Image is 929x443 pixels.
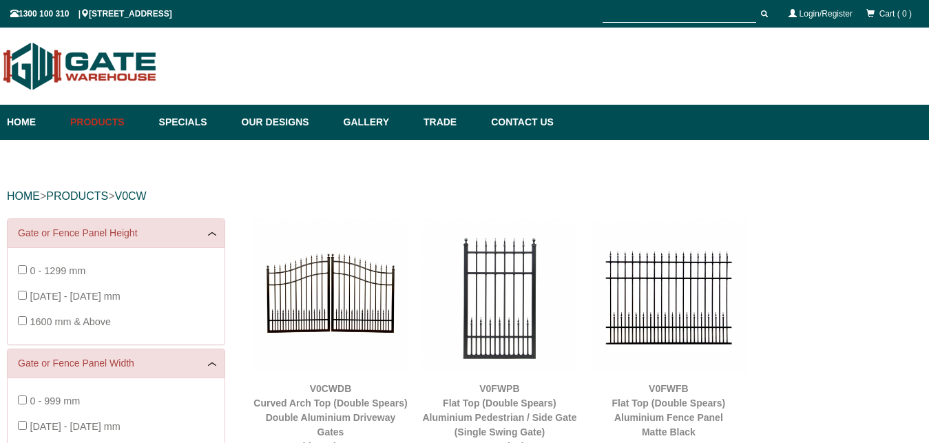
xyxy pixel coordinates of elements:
[46,190,108,202] a: PRODUCTS
[591,218,746,373] img: V0FWFB - Flat Top (Double Spears) - Aluminium Fence Panel - Matte Black - Gate Warehouse
[7,190,40,202] a: HOME
[7,105,63,140] a: Home
[30,316,111,327] span: 1600 mm & Above
[603,6,756,23] input: SEARCH PRODUCTS
[612,383,726,437] a: V0FWFBFlat Top (Double Spears)Aluminium Fence PanelMatte Black
[800,9,853,19] a: Login/Register
[735,351,929,395] iframe: LiveChat chat widget
[417,105,484,140] a: Trade
[152,105,235,140] a: Specials
[30,395,80,406] span: 0 - 999 mm
[235,105,337,140] a: Our Designs
[337,105,417,140] a: Gallery
[30,291,120,302] span: [DATE] - [DATE] mm
[7,174,922,218] div: > >
[18,356,214,371] a: Gate or Fence Panel Width
[18,226,214,240] a: Gate or Fence Panel Height
[484,105,554,140] a: Contact Us
[10,9,172,19] span: 1300 100 310 | [STREET_ADDRESS]
[422,218,577,373] img: V0FWPB - Flat Top (Double Spears) - Aluminium Pedestrian / Side Gate (Single Swing Gate) - Matte ...
[30,265,85,276] span: 0 - 1299 mm
[253,218,408,373] img: V0CWDB - Curved Arch Top (Double Spears) - Double Aluminium Driveway Gates - Double Swing Gates -...
[879,9,912,19] span: Cart ( 0 )
[30,421,120,432] span: [DATE] - [DATE] mm
[114,190,146,202] a: v0cw
[63,105,152,140] a: Products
